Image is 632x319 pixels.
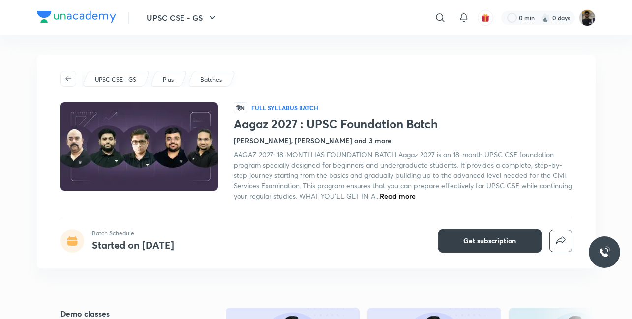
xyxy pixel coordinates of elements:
[541,13,550,23] img: streak
[200,75,222,84] p: Batches
[380,191,416,201] span: Read more
[234,135,391,145] h4: [PERSON_NAME], [PERSON_NAME] and 3 more
[481,13,490,22] img: avatar
[463,236,516,246] span: Get subscription
[234,150,572,201] span: AAGAZ 2027: 18-MONTH IAS FOUNDATION BATCH Aagaz 2027 is an 18-month UPSC CSE foundation program s...
[234,117,572,131] h1: Aagaz 2027 : UPSC Foundation Batch
[198,75,223,84] a: Batches
[234,102,247,113] span: हिN
[163,75,174,84] p: Plus
[478,10,493,26] button: avatar
[161,75,175,84] a: Plus
[37,11,116,25] a: Company Logo
[95,75,136,84] p: UPSC CSE - GS
[92,229,174,238] p: Batch Schedule
[141,8,224,28] button: UPSC CSE - GS
[579,9,596,26] img: Vivek Vivek
[37,11,116,23] img: Company Logo
[438,229,542,253] button: Get subscription
[59,101,219,192] img: Thumbnail
[599,246,610,258] img: ttu
[92,238,174,252] h4: Started on [DATE]
[93,75,138,84] a: UPSC CSE - GS
[251,104,318,112] p: Full Syllabus Batch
